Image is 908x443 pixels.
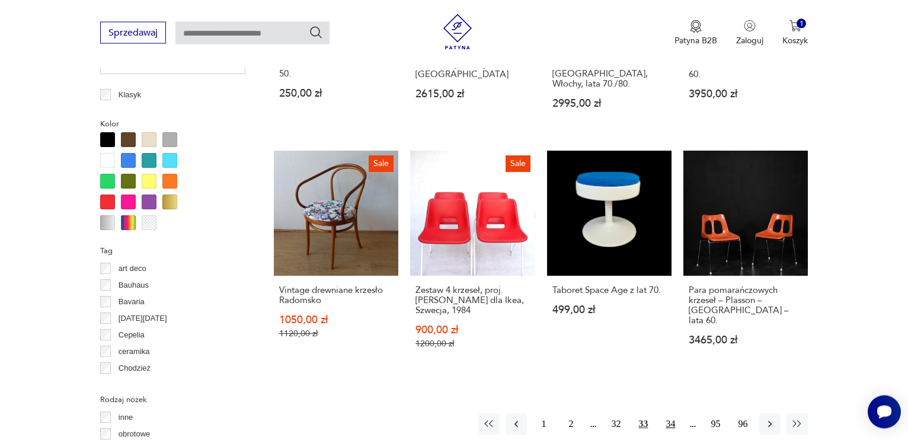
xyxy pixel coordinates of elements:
p: Cepelia [119,329,145,342]
h3: Komplet czterech krzeseł Sultana, [GEOGRAPHIC_DATA], Włochy, lata 70./80. [552,49,666,90]
button: Sprzedawaj [100,22,166,44]
p: Rodzaj nóżek [100,394,245,407]
p: ceramika [119,346,150,359]
a: Ikona medaluPatyna B2B [674,20,717,46]
h3: Para pomarańczowych krzeseł – Plasson – [GEOGRAPHIC_DATA] – lata 60. [689,286,803,326]
p: Patyna B2B [674,35,717,46]
p: 499,00 zł [552,305,666,315]
button: 33 [632,414,654,435]
h3: Taboret Space Age z lat 70. [552,286,666,296]
img: Ikona koszyka [789,20,801,32]
button: Zaloguj [736,20,763,46]
iframe: Smartsupp widget button [868,396,901,429]
p: Tag [100,245,245,258]
a: Sprzedawaj [100,30,166,38]
button: 1Koszyk [782,20,808,46]
h3: Krzesło Basket, Legler, [GEOGRAPHIC_DATA], lata 50. [279,49,393,79]
p: obrotowe [119,428,150,441]
button: 96 [732,414,753,435]
p: 900,00 zł [415,326,530,336]
p: 2995,00 zł [552,99,666,109]
h3: Komplet czterech krzeseł, [GEOGRAPHIC_DATA], lata 60. [689,50,803,80]
p: 1120,00 zł [279,329,393,339]
a: Taboret Space Age z lat 70.Taboret Space Age z lat 70.499,00 zł [547,151,672,372]
p: Bauhaus [119,279,149,292]
p: 250,00 zł [279,89,393,99]
p: 3465,00 zł [689,336,803,346]
p: Kolor [100,118,245,131]
p: Bavaria [119,296,145,309]
p: 1200,00 zł [415,339,530,349]
button: 34 [660,414,681,435]
img: Ikona medalu [690,20,702,33]
p: 3950,00 zł [689,90,803,100]
p: Zaloguj [736,35,763,46]
p: [DATE][DATE] [119,313,167,326]
p: Ćmielów [119,379,148,392]
a: SaleVintage drewniane krzesło RadomskoVintage drewniane krzesło Radomsko1050,00 zł1120,00 zł [274,151,398,372]
button: 2 [560,414,581,435]
p: 1050,00 zł [279,315,393,326]
button: 32 [605,414,626,435]
button: 95 [705,414,726,435]
p: Klasyk [119,89,141,102]
button: 1 [533,414,554,435]
button: Szukaj [309,26,323,40]
p: 2615,00 zł [415,90,530,100]
p: Chodzież [119,362,151,375]
a: Para pomarańczowych krzeseł – Plasson – Izrael – lata 60.Para pomarańczowych krzeseł – Plasson – ... [683,151,808,372]
p: inne [119,412,133,425]
button: Patyna B2B [674,20,717,46]
p: art deco [119,263,146,276]
h3: Zestaw 4 krzeseł, proj. [PERSON_NAME] dla Ikea, Szwecja, 1984 [415,286,530,316]
img: Ikonka użytkownika [744,20,756,32]
img: Patyna - sklep z meblami i dekoracjami vintage [440,14,475,50]
h3: Para białych krzeseł z francuskiej wikliny – [GEOGRAPHIC_DATA] [415,50,530,80]
a: SaleZestaw 4 krzeseł, proj. Niels Gammelgaard dla Ikea, Szwecja, 1984Zestaw 4 krzeseł, proj. [PER... [410,151,535,372]
p: Koszyk [782,35,808,46]
h3: Vintage drewniane krzesło Radomsko [279,286,393,306]
div: 1 [797,19,807,29]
